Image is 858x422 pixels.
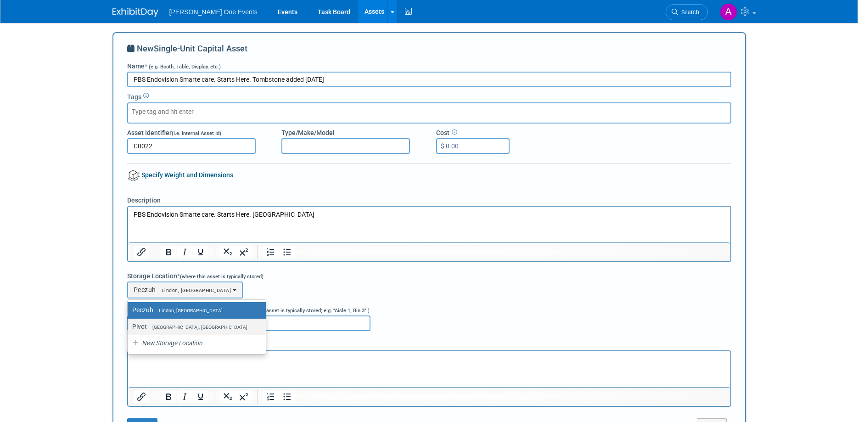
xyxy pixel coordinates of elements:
label: Asset Identifier [127,128,221,137]
img: bvolume.png [128,170,140,181]
span: Lindon, [GEOGRAPHIC_DATA] [156,287,231,293]
span: Lindon, [GEOGRAPHIC_DATA] [153,308,223,314]
label: Pivot [132,321,257,332]
img: Amanda Bartschi [720,3,737,21]
button: Underline [193,246,208,259]
div: New [127,43,731,62]
span: Peczuh [134,286,231,293]
iframe: Rich Text Area. Press ALT-0 for help. [128,351,730,387]
button: Bullet list [279,390,295,403]
label: Storage Location [127,271,264,281]
span: Single-Unit Capital Asset [154,44,247,53]
img: ExhibitDay [112,8,158,17]
button: Subscript [220,390,236,403]
button: Bold [161,246,176,259]
label: Peczuh [132,304,257,316]
button: Numbered list [263,246,279,259]
span: Search [678,9,699,16]
span: New Storage Location [141,339,203,347]
button: Bold [161,390,176,403]
span: Cost [436,129,449,136]
span: (i.e. Internal Asset Id) [172,130,221,136]
label: Name [127,62,221,71]
button: Superscript [236,246,252,259]
span: [GEOGRAPHIC_DATA], [GEOGRAPHIC_DATA] [147,324,247,330]
input: Type tag and hit enter [132,107,260,116]
a: Search [666,4,708,20]
span: (area inside the storage location where this asset is typically stored; e.g. "Aisle 1, Bin 3" ) [165,308,370,314]
button: Subscript [220,246,236,259]
button: Insert/edit link [134,246,149,259]
iframe: Rich Text Area. Press ALT-0 for help. [128,207,730,242]
button: Underline [193,390,208,403]
span: [PERSON_NAME] One Events [169,8,258,16]
button: Insert/edit link [134,390,149,403]
span: (where this asset is typically stored) [180,274,264,280]
label: Type/Make/Model [281,128,335,137]
span: (e.g. Booth, Table, Display, etc.) [149,64,221,70]
button: Bullet list [279,246,295,259]
label: Description [127,196,161,205]
div: Pull Notes [127,338,731,349]
div: Tags [127,90,731,101]
button: Italic [177,390,192,403]
button: PeczuhLindon, [GEOGRAPHIC_DATA] [127,281,243,298]
button: Superscript [236,390,252,403]
button: Italic [177,246,192,259]
a: Specify Weight and Dimensions [127,171,233,179]
button: Numbered list [263,390,279,403]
